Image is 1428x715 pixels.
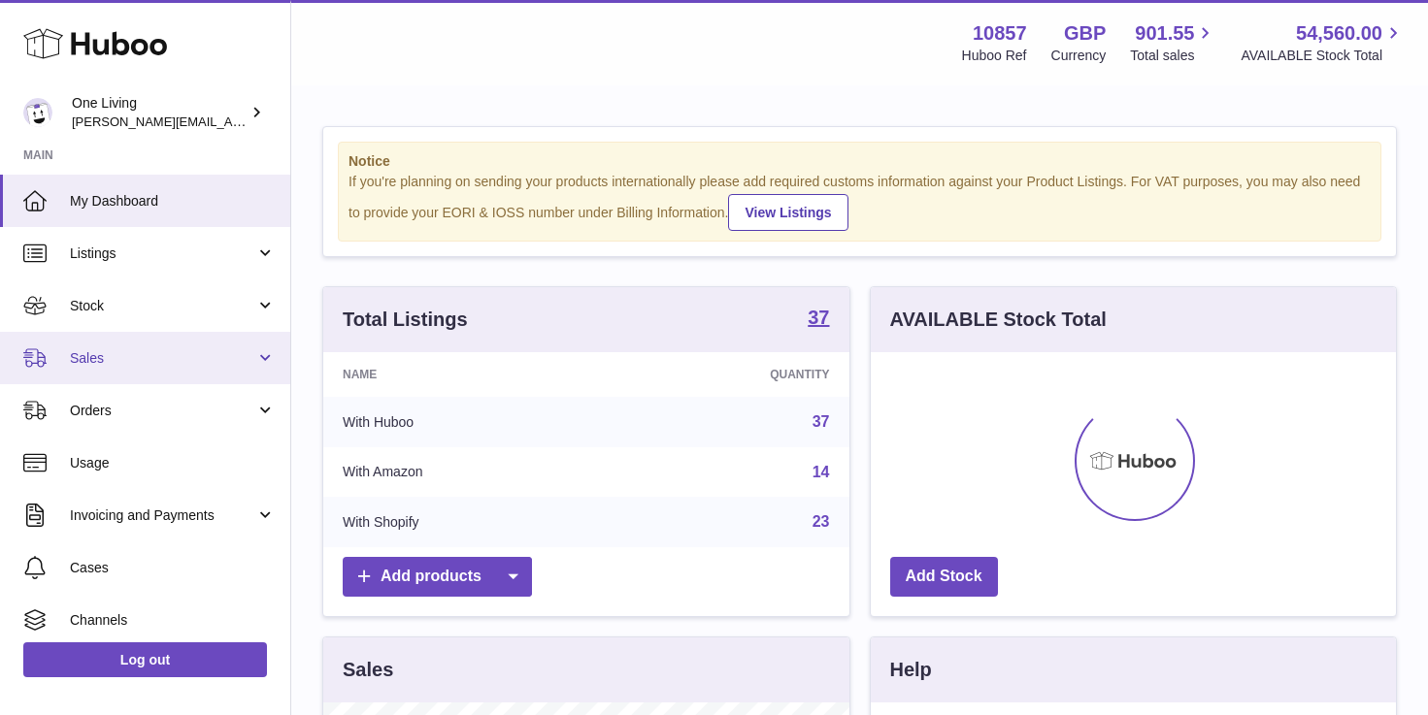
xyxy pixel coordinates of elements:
[70,611,276,630] span: Channels
[343,557,532,597] a: Add products
[72,114,389,129] span: [PERSON_NAME][EMAIL_ADDRESS][DOMAIN_NAME]
[813,513,830,530] a: 23
[890,307,1107,333] h3: AVAILABLE Stock Total
[343,657,393,683] h3: Sales
[728,194,847,231] a: View Listings
[813,413,830,430] a: 37
[1135,20,1194,47] span: 901.55
[813,464,830,480] a: 14
[1130,20,1216,65] a: 901.55 Total sales
[72,94,247,131] div: One Living
[70,454,276,472] span: Usage
[890,657,932,683] h3: Help
[70,559,276,577] span: Cases
[1130,47,1216,65] span: Total sales
[962,47,1027,65] div: Huboo Ref
[808,308,829,327] strong: 37
[70,349,255,368] span: Sales
[323,497,611,547] td: With Shopify
[70,506,255,525] span: Invoicing and Payments
[808,308,829,331] a: 37
[343,307,468,333] h3: Total Listings
[323,397,611,447] td: With Huboo
[1064,20,1106,47] strong: GBP
[890,557,998,597] a: Add Stock
[70,192,276,211] span: My Dashboard
[70,297,255,315] span: Stock
[70,244,255,263] span: Listings
[1241,47,1405,65] span: AVAILABLE Stock Total
[323,447,611,498] td: With Amazon
[349,152,1371,171] strong: Notice
[70,402,255,420] span: Orders
[323,352,611,397] th: Name
[611,352,848,397] th: Quantity
[349,173,1371,231] div: If you're planning on sending your products internationally please add required customs informati...
[1241,20,1405,65] a: 54,560.00 AVAILABLE Stock Total
[23,642,267,677] a: Log out
[973,20,1027,47] strong: 10857
[1051,47,1107,65] div: Currency
[23,98,52,127] img: Jessica@oneliving.com
[1296,20,1382,47] span: 54,560.00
